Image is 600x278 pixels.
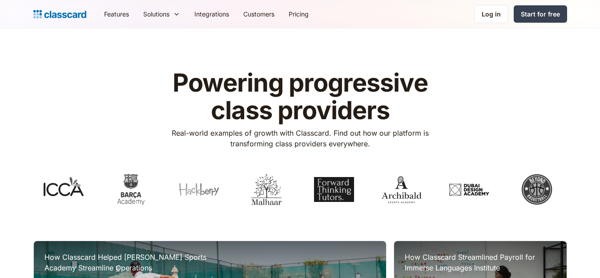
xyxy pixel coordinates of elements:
[474,5,508,23] a: Log in
[33,8,86,20] a: home
[187,4,236,24] a: Integrations
[514,5,567,23] a: Start for free
[521,9,560,19] div: Start for free
[143,9,169,19] div: Solutions
[136,4,187,24] div: Solutions
[159,128,441,149] p: Real-world examples of growth with Classcard. Find out how our platform is transforming class pro...
[405,252,556,273] h3: How Classcard Streamlined Payroll for Immerse Languages Institute
[44,252,222,273] h3: How Classcard Helped [PERSON_NAME] Sports Academy Streamline Operations
[282,4,316,24] a: Pricing
[236,4,282,24] a: Customers
[159,69,441,124] h1: Powering progressive class providers
[97,4,136,24] a: Features
[482,9,501,19] div: Log in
